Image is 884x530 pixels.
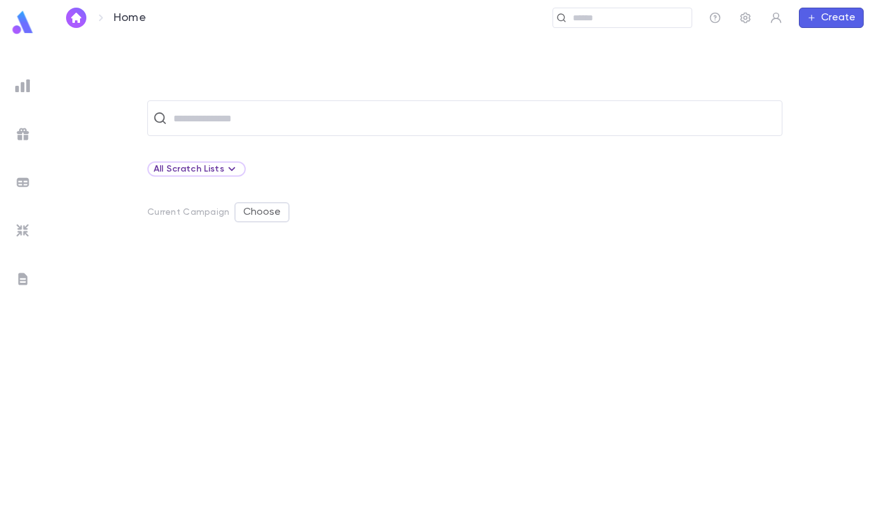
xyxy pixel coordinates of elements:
img: batches_grey.339ca447c9d9533ef1741baa751efc33.svg [15,175,30,190]
p: Home [114,11,146,25]
img: logo [10,10,36,35]
button: Choose [234,202,290,222]
div: All Scratch Lists [154,161,239,177]
div: All Scratch Lists [147,161,246,177]
img: home_white.a664292cf8c1dea59945f0da9f25487c.svg [69,13,84,23]
button: Create [799,8,864,28]
img: letters_grey.7941b92b52307dd3b8a917253454ce1c.svg [15,271,30,287]
img: reports_grey.c525e4749d1bce6a11f5fe2a8de1b229.svg [15,78,30,93]
img: campaigns_grey.99e729a5f7ee94e3726e6486bddda8f1.svg [15,126,30,142]
p: Current Campaign [147,207,229,217]
img: imports_grey.530a8a0e642e233f2baf0ef88e8c9fcb.svg [15,223,30,238]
